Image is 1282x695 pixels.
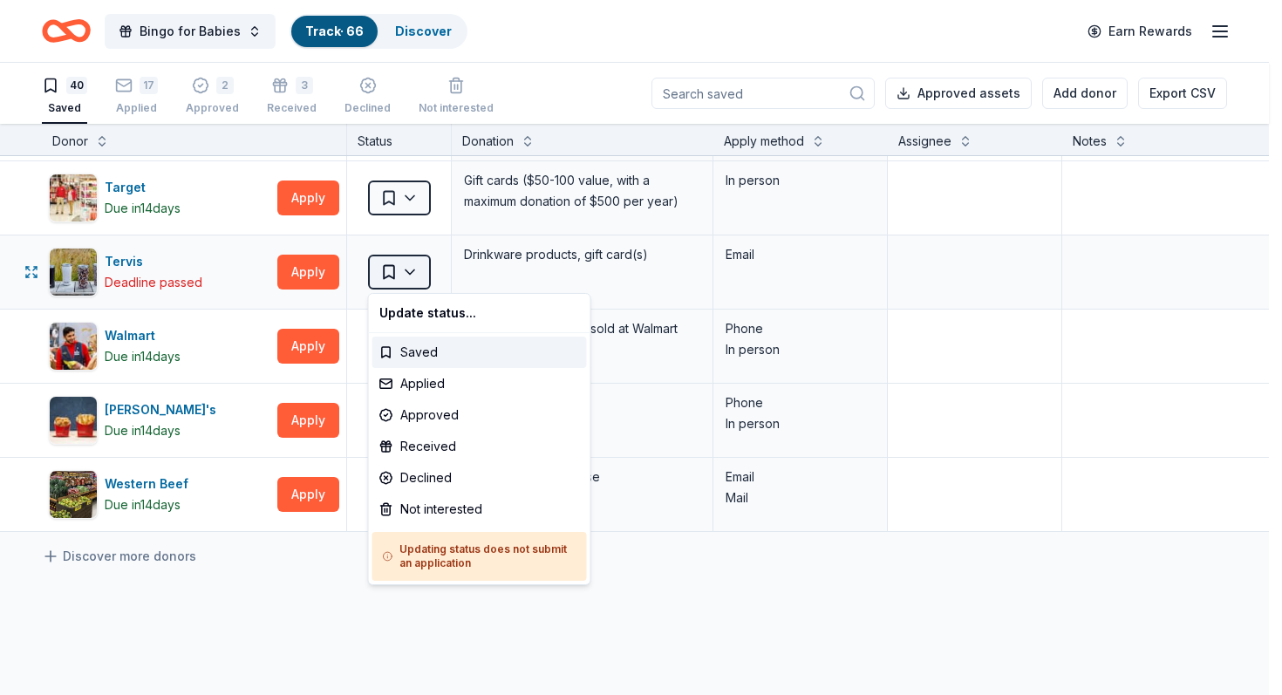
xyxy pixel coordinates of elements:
div: Update status... [372,297,587,329]
div: Approved [372,399,587,431]
div: Applied [372,368,587,399]
div: Declined [372,462,587,494]
div: Not interested [372,494,587,525]
div: Received [372,431,587,462]
div: Saved [372,337,587,368]
h5: Updating status does not submit an application [383,542,576,570]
